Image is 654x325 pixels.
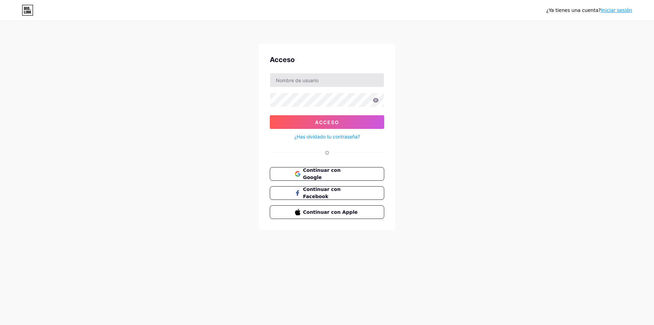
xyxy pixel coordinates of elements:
[325,150,329,156] font: O
[303,167,341,180] font: Continuar con Google
[270,167,384,181] button: Continuar con Google
[303,187,341,199] font: Continuar con Facebook
[270,56,295,64] font: Acceso
[315,119,339,125] font: Acceso
[270,73,384,87] input: Nombre de usuario
[270,186,384,200] button: Continuar con Facebook
[294,134,360,139] font: ¿Has olvidado tu contraseña?
[601,8,632,13] a: Iniciar sesión
[270,205,384,219] button: Continuar con Apple
[294,133,360,140] a: ¿Has olvidado tu contraseña?
[546,8,601,13] font: ¿Ya tienes una cuenta?
[303,209,358,215] font: Continuar con Apple
[270,115,384,129] button: Acceso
